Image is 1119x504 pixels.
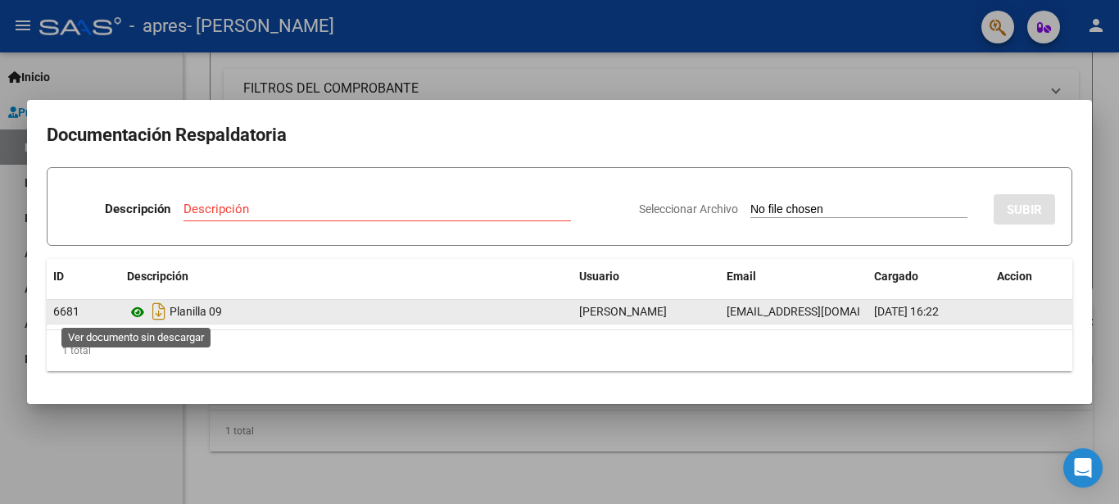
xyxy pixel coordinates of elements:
[720,259,868,294] datatable-header-cell: Email
[579,305,667,318] span: [PERSON_NAME]
[120,259,573,294] datatable-header-cell: Descripción
[148,298,170,325] i: Descargar documento
[127,298,566,325] div: Planilla 09
[874,305,939,318] span: [DATE] 16:22
[1063,448,1103,488] div: Open Intercom Messenger
[579,270,619,283] span: Usuario
[994,194,1055,225] button: SUBIR
[47,120,1072,151] h2: Documentación Respaldatoria
[47,330,1072,371] div: 1 total
[47,259,120,294] datatable-header-cell: ID
[874,270,918,283] span: Cargado
[105,200,170,219] p: Descripción
[573,259,720,294] datatable-header-cell: Usuario
[997,270,1032,283] span: Accion
[868,259,990,294] datatable-header-cell: Cargado
[53,270,64,283] span: ID
[53,305,79,318] span: 6681
[727,270,756,283] span: Email
[727,305,908,318] span: [EMAIL_ADDRESS][DOMAIN_NAME]
[990,259,1072,294] datatable-header-cell: Accion
[127,270,188,283] span: Descripción
[1007,202,1042,217] span: SUBIR
[639,202,738,216] span: Seleccionar Archivo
